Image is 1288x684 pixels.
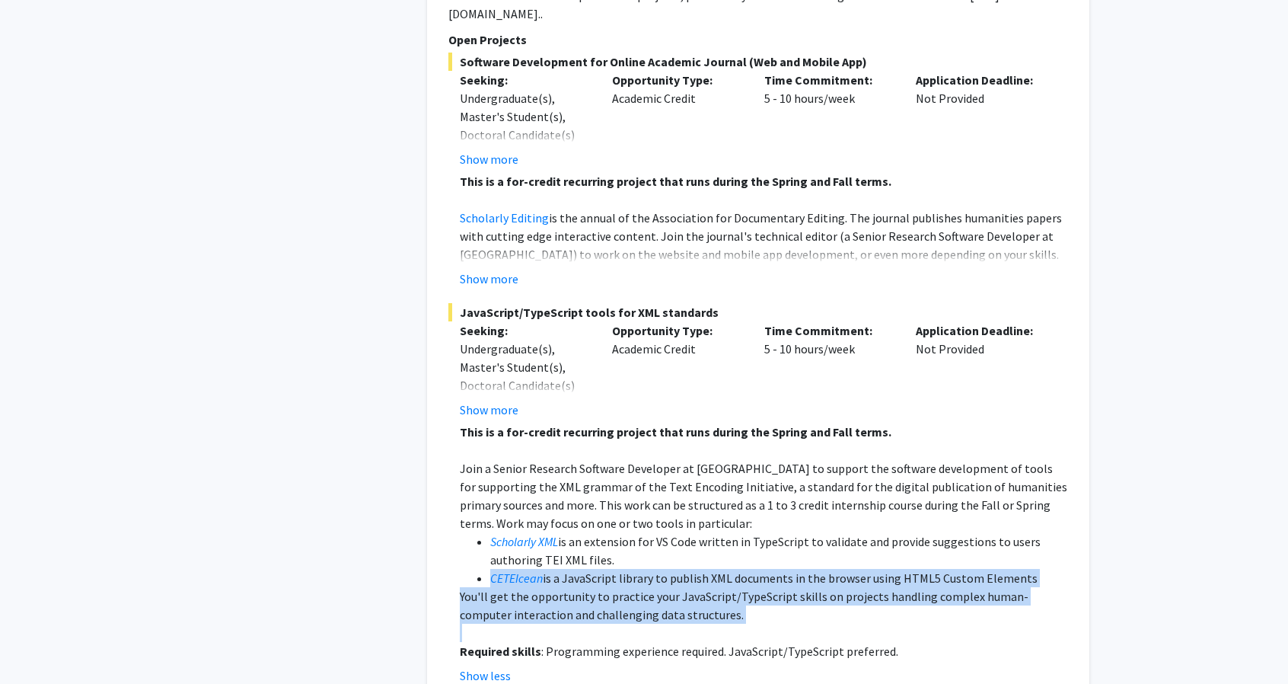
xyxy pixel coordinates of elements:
p: Open Projects [448,30,1068,49]
a: CETEIcean [490,571,543,586]
p: Seeking: [460,321,589,340]
p: Opportunity Type: [612,71,741,89]
li: is an extension for VS Code written in TypeScript to validate and provide suggestions to users au... [490,532,1068,569]
p: Time Commitment: [764,71,894,89]
p: You'll get the opportunity to practice your JavaScript/TypeScript skills on projects handling com... [460,587,1068,624]
div: Academic Credit [601,71,753,168]
span: JavaScript/TypeScript tools for XML standards [448,303,1068,321]
strong: This is a for-credit recurring project that runs during the Spring and Fall terms. [460,424,891,439]
div: Not Provided [904,321,1057,419]
p: Seeking: [460,71,589,89]
div: Not Provided [904,71,1057,168]
p: Join a Senior Research Software Developer at [GEOGRAPHIC_DATA] to support the software developmen... [460,459,1068,532]
span: Software Development for Online Academic Journal (Web and Mobile App) [448,53,1068,71]
p: : Programming experience required. JavaScript/TypeScript preferred. [460,642,1068,660]
strong: This is a for-credit recurring project that runs during the Spring and Fall terms. [460,174,891,189]
button: Show more [460,270,518,288]
li: is a JavaScript library to publish XML documents in the browser using HTML5 Custom Elements [490,569,1068,587]
button: Show more [460,401,518,419]
div: Academic Credit [601,321,753,419]
p: Application Deadline: [916,71,1045,89]
p: is the annual of the Association for Documentary Editing. The journal publishes humanities papers... [460,209,1068,318]
a: Scholarly XML [490,534,558,549]
a: Scholarly Editing [460,210,549,225]
iframe: Chat [11,615,65,673]
p: Application Deadline: [916,321,1045,340]
div: 5 - 10 hours/week [753,71,905,168]
div: 5 - 10 hours/week [753,321,905,419]
div: Undergraduate(s), Master's Student(s), Doctoral Candidate(s) (PhD, MD, DMD, PharmD, etc.) [460,340,589,431]
p: Opportunity Type: [612,321,741,340]
strong: Required skills [460,644,541,659]
p: Time Commitment: [764,321,894,340]
div: Undergraduate(s), Master's Student(s), Doctoral Candidate(s) (PhD, MD, DMD, PharmD, etc.) [460,89,589,181]
button: Show more [460,150,518,168]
